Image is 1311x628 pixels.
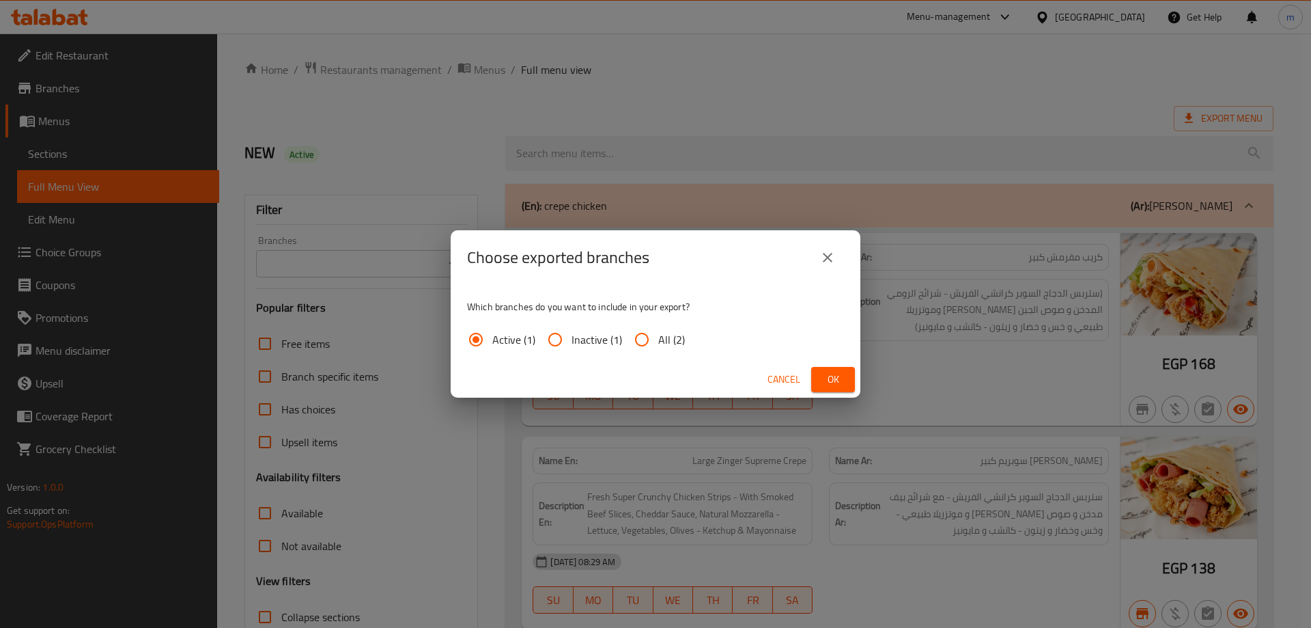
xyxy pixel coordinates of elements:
button: Ok [811,367,855,392]
p: Which branches do you want to include in your export? [467,300,844,314]
button: Cancel [762,367,806,392]
span: Cancel [767,371,800,388]
span: Ok [822,371,844,388]
span: All (2) [658,331,685,348]
span: Active (1) [492,331,535,348]
h2: Choose exported branches [467,247,649,269]
button: close [811,241,844,274]
span: Inactive (1) [572,331,622,348]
